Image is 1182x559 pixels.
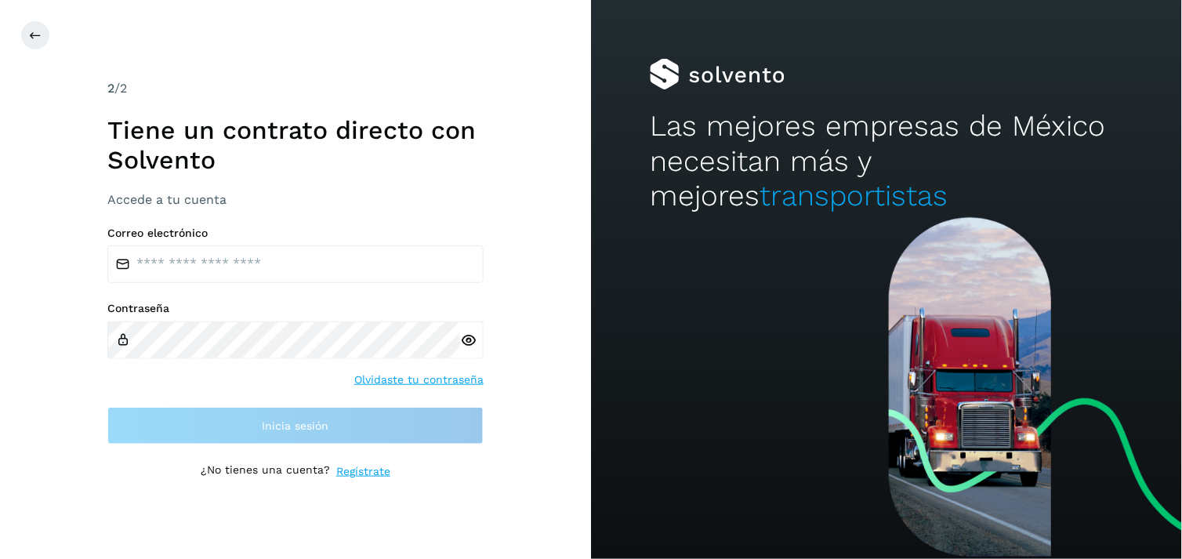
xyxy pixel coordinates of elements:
label: Correo electrónico [107,227,484,240]
h2: Las mejores empresas de México necesitan más y mejores [650,109,1122,213]
div: /2 [107,79,484,98]
h3: Accede a tu cuenta [107,192,484,207]
a: Olvidaste tu contraseña [354,372,484,388]
button: Inicia sesión [107,407,484,445]
span: Inicia sesión [263,420,329,431]
span: 2 [107,81,114,96]
a: Regístrate [336,463,390,480]
p: ¿No tienes una cuenta? [201,463,330,480]
span: transportistas [760,179,948,212]
h1: Tiene un contrato directo con Solvento [107,115,484,176]
label: Contraseña [107,302,484,315]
